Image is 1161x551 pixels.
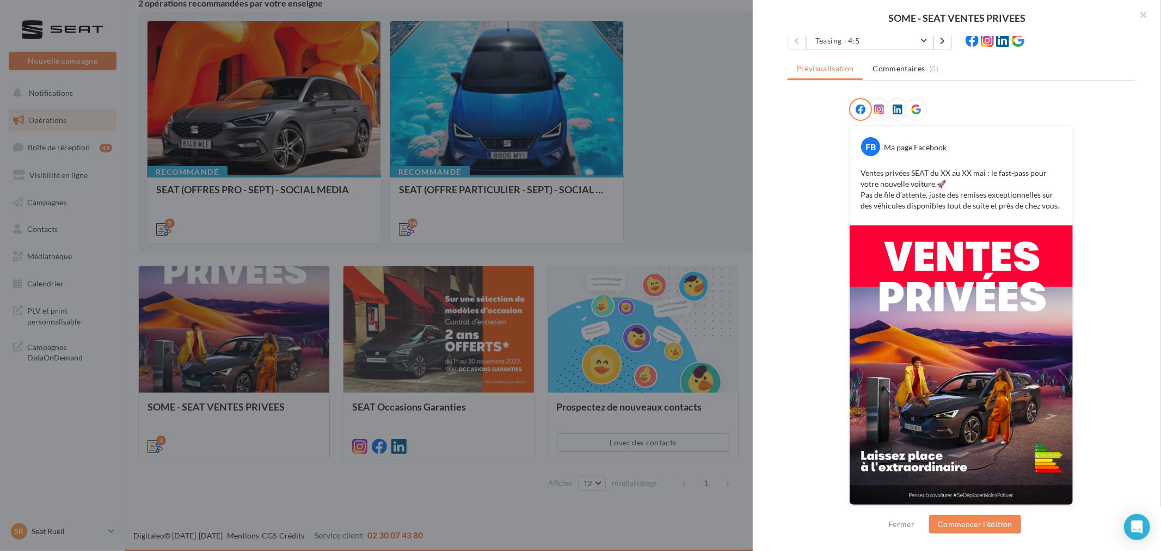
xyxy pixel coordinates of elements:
[849,505,1073,519] div: La prévisualisation est non-contractuelle
[929,64,938,73] span: (0)
[929,515,1021,534] button: Commencer l'édition
[884,518,919,531] button: Fermer
[806,32,933,50] button: Teasing - 4:5
[1124,514,1150,540] div: Open Intercom Messenger
[873,63,925,74] span: Commentaires
[861,168,1062,211] p: Ventes privées SEAT du XX au XX mai : le fast-pass pour votre nouvelle voiture.🚀 Pas de file d’at...
[884,142,947,153] div: Ma page Facebook
[770,13,1144,23] div: SOME - SEAT VENTES PRIVEES
[861,137,880,156] div: FB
